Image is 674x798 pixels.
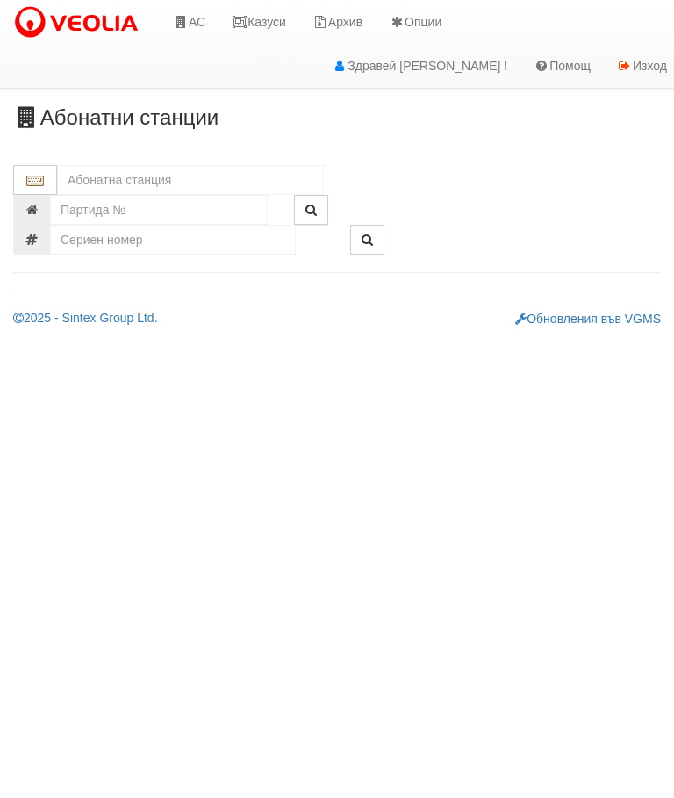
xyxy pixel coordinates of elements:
h3: Абонатни станции [13,106,661,129]
input: Сериен номер [50,225,296,255]
a: Помощ [520,44,604,88]
input: Партида № [50,195,268,225]
a: 2025 - Sintex Group Ltd. [13,311,158,325]
a: Здравей [PERSON_NAME] ! [319,44,520,88]
input: Абонатна станция [57,165,324,195]
img: VeoliaLogo.png [13,4,147,41]
a: Обновления във VGMS [515,312,661,326]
